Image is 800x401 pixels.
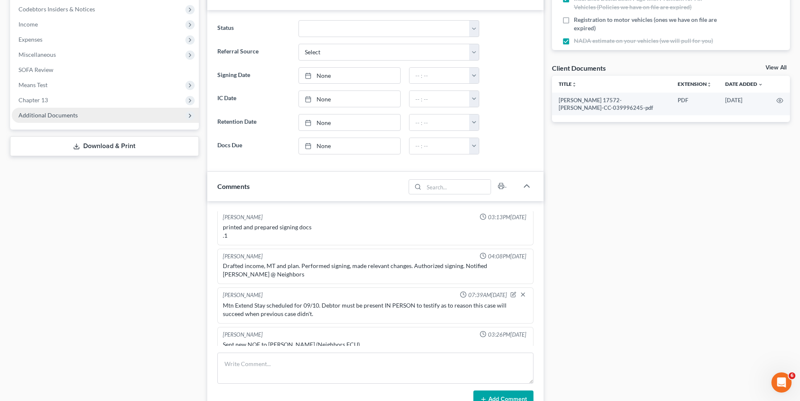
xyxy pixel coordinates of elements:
[18,112,78,119] span: Additional Documents
[409,91,470,107] input: -- : --
[18,21,38,28] span: Income
[223,331,263,339] div: [PERSON_NAME]
[552,64,606,72] div: Client Documents
[572,82,577,87] i: unfold_more
[223,301,528,318] div: Mtn Extend Stay scheduled for 09/10. Debtor must be present IN PERSON to testify as to reason thi...
[574,16,723,32] span: Registration to motor vehicles (ones we have on file are expired)
[18,51,56,58] span: Miscellaneous
[223,262,528,279] div: Drafted income, MT and plan. Performed signing, made relevant changes. Authorized signing. Notifi...
[299,91,400,107] a: None
[559,81,577,87] a: Titleunfold_more
[223,291,263,300] div: [PERSON_NAME]
[718,93,770,116] td: [DATE]
[223,213,263,221] div: [PERSON_NAME]
[18,81,48,88] span: Means Test
[18,36,42,43] span: Expenses
[18,5,95,13] span: Codebtors Insiders & Notices
[409,68,470,84] input: -- : --
[409,114,470,130] input: -- : --
[552,93,671,116] td: [PERSON_NAME] 17572-[PERSON_NAME]-CC-039996245-pdf
[789,372,795,379] span: 6
[766,65,787,71] a: View All
[223,223,528,240] div: printed and prepared signing docs .1
[223,340,528,349] div: Sent new NOF to [PERSON_NAME] (Neighbors FCU)
[488,252,526,260] span: 04:08PM[DATE]
[18,66,53,73] span: SOFA Review
[409,138,470,154] input: -- : --
[707,82,712,87] i: unfold_more
[213,44,294,61] label: Referral Source
[771,372,792,393] iframe: Intercom live chat
[217,182,250,190] span: Comments
[468,291,507,299] span: 07:39AM[DATE]
[213,138,294,154] label: Docs Due
[488,331,526,339] span: 03:26PM[DATE]
[12,62,199,77] a: SOFA Review
[424,180,491,194] input: Search...
[574,49,723,66] span: Past-Due Bills, Lawsuits, Pay Day Loans, Collection Letters, etc.
[213,20,294,37] label: Status
[488,213,526,221] span: 03:13PM[DATE]
[10,136,199,156] a: Download & Print
[758,82,763,87] i: expand_more
[678,81,712,87] a: Extensionunfold_more
[18,96,48,104] span: Chapter 13
[299,138,400,154] a: None
[213,114,294,131] label: Retention Date
[299,114,400,130] a: None
[223,252,263,260] div: [PERSON_NAME]
[299,68,400,84] a: None
[213,67,294,84] label: Signing Date
[574,37,713,45] span: NADA estimate on your vehicles (we will pull for you)
[671,93,718,116] td: PDF
[725,81,763,87] a: Date Added expand_more
[213,90,294,107] label: IC Date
